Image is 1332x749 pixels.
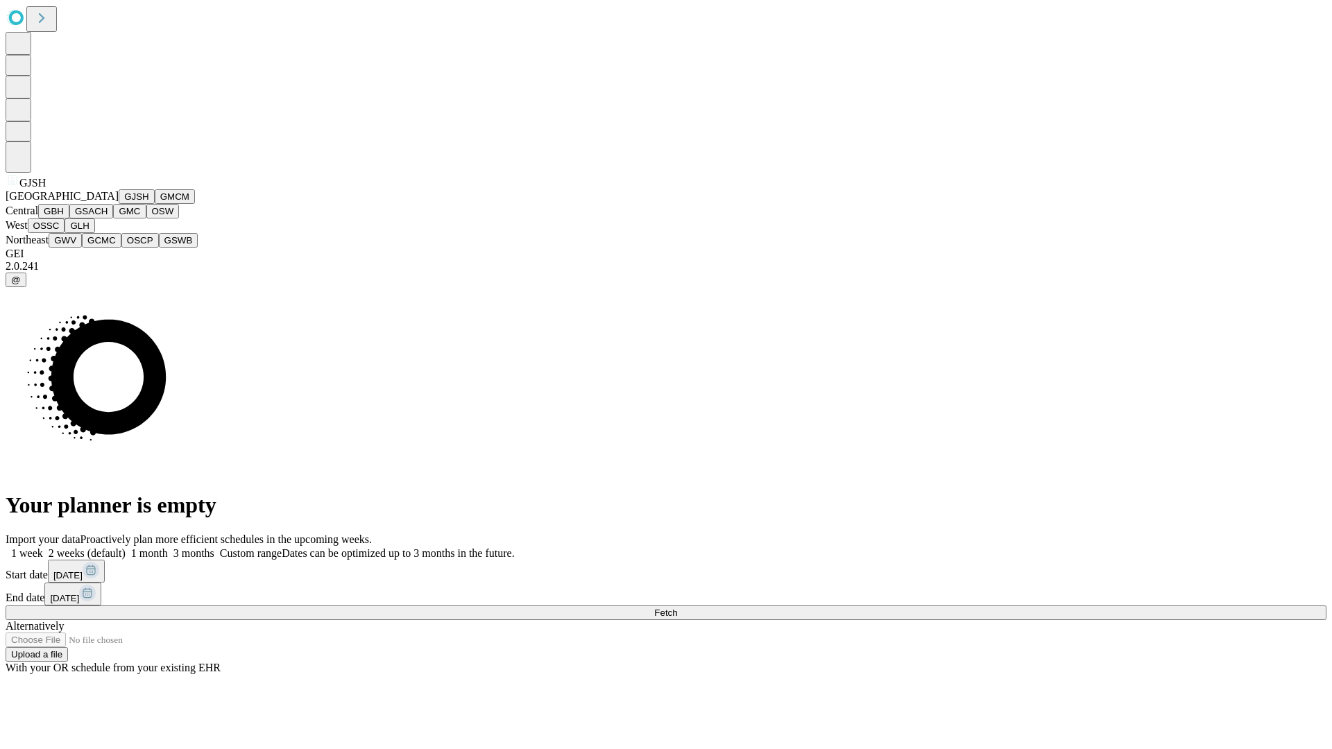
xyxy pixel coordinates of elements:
[6,533,80,545] span: Import your data
[65,218,94,233] button: GLH
[6,605,1326,620] button: Fetch
[6,205,38,216] span: Central
[38,204,69,218] button: GBH
[6,662,221,673] span: With your OR schedule from your existing EHR
[6,260,1326,273] div: 2.0.241
[282,547,514,559] span: Dates can be optimized up to 3 months in the future.
[6,583,1326,605] div: End date
[220,547,282,559] span: Custom range
[49,233,82,248] button: GWV
[6,492,1326,518] h1: Your planner is empty
[6,560,1326,583] div: Start date
[173,547,214,559] span: 3 months
[131,547,168,559] span: 1 month
[80,533,372,545] span: Proactively plan more efficient schedules in the upcoming weeks.
[113,204,146,218] button: GMC
[6,647,68,662] button: Upload a file
[6,190,119,202] span: [GEOGRAPHIC_DATA]
[121,233,159,248] button: OSCP
[53,570,83,580] span: [DATE]
[28,218,65,233] button: OSSC
[50,593,79,603] span: [DATE]
[44,583,101,605] button: [DATE]
[82,233,121,248] button: GCMC
[11,275,21,285] span: @
[19,177,46,189] span: GJSH
[159,233,198,248] button: GSWB
[6,620,64,632] span: Alternatively
[146,204,180,218] button: OSW
[69,204,113,218] button: GSACH
[654,608,677,618] span: Fetch
[49,547,126,559] span: 2 weeks (default)
[6,248,1326,260] div: GEI
[119,189,155,204] button: GJSH
[155,189,195,204] button: GMCM
[6,219,28,231] span: West
[6,273,26,287] button: @
[11,547,43,559] span: 1 week
[48,560,105,583] button: [DATE]
[6,234,49,246] span: Northeast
